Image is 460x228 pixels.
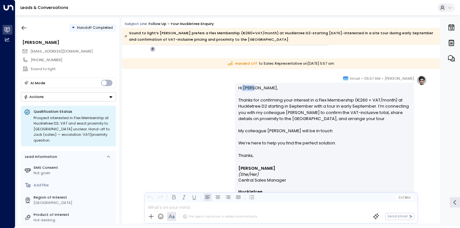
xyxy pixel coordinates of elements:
a: Leads & Conversations [20,5,68,10]
span: Cc Bcc [398,196,411,199]
strong: Huckletree [238,189,262,194]
span: Thanks, [238,152,254,159]
div: [GEOGRAPHIC_DATA] [34,200,114,206]
div: Sound to light [31,66,116,72]
span: Handoff Completed [77,25,113,30]
div: Hot desking [34,217,114,223]
span: • [382,75,383,82]
span: iveta@soundtolight.ie [30,49,93,54]
div: Actions [24,94,44,99]
div: • [72,23,75,32]
span: Subject Line: [125,21,148,26]
div: The agent signature is added automatically [183,214,257,219]
span: Handed Off [228,61,257,66]
span: Central Sales Manager [238,177,286,183]
em: (She/Her) [238,172,259,177]
strong: [PERSON_NAME] [238,166,275,171]
span: | [403,196,404,199]
div: AddTitle [34,183,114,188]
div: Follow up - Your Huckletree Enquiry [149,21,214,27]
p: Hi [PERSON_NAME], Thanks for confirming your interest in a Flex Membership (€260 + VAT/month) at ... [238,85,411,152]
div: A [150,46,155,52]
button: Cc|Bcc [396,195,413,200]
div: AI Mode [30,80,45,86]
span: [PERSON_NAME] [385,75,414,82]
div: to Sales Representative on [DATE] 5:57 am [122,58,440,69]
button: Actions [21,92,116,102]
div: [PHONE_NUMBER] [31,57,116,63]
div: Button group with a nested menu [21,92,116,102]
label: Region of Interest [34,195,114,200]
span: • [361,75,363,82]
button: Redo [157,193,164,201]
img: profile-logo.png [417,75,427,85]
button: Undo [146,193,154,201]
div: Lead Information [23,154,57,159]
div: Prospect interested in Flex Membership at Huckletree D2; VAT and exact proximity to [GEOGRAPHIC_D... [34,115,113,143]
span: Email [350,75,360,82]
label: SMS Consent [34,165,114,170]
span: 05:57 AM [364,75,380,82]
label: Product of Interest [34,212,114,217]
p: Qualification Status [34,109,113,114]
div: Sound to light’s [PERSON_NAME] prefers a Flex Membership (€260+VAT/month) at Huckletree D2-starti... [125,30,437,43]
div: [PERSON_NAME] [22,39,116,45]
span: [EMAIL_ADDRESS][DOMAIN_NAME] [30,49,93,54]
div: Not given [34,170,114,176]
